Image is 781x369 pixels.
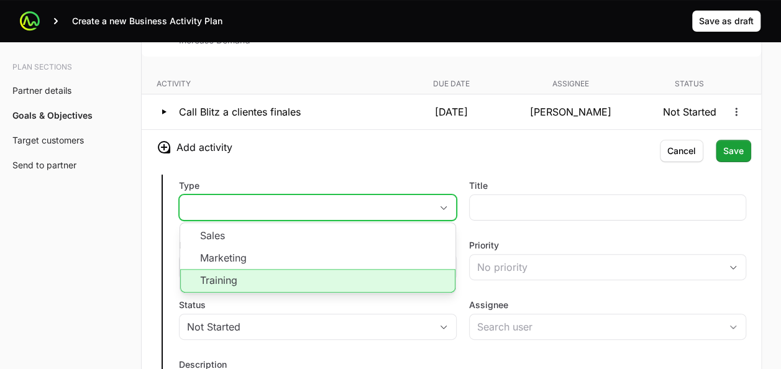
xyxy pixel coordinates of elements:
a: Partner details [12,85,71,96]
p: [DATE] [395,104,508,119]
p: Create a new Business Activity Plan [72,15,222,27]
span: Cancel [667,143,696,158]
button: Cancel [660,140,703,162]
button: Save [716,140,751,162]
p: Status [633,79,746,89]
span: Save as draft [699,14,754,29]
div: Not Started [187,319,431,334]
label: Type [179,180,457,192]
button: Not Started [180,314,456,339]
h3: Plan sections [12,62,97,72]
div: No priority [477,260,721,275]
button: Call Blitz a clientes finales[DATE][PERSON_NAME]Not Started [142,94,761,129]
a: Goals & Objectives [12,110,93,121]
button: Open options [726,102,746,122]
button: No priority [470,255,746,280]
label: Status [179,299,457,311]
a: Send to partner [12,160,76,170]
p: Due date [395,79,508,89]
p: [PERSON_NAME] [513,104,627,119]
p: Not Started [633,104,746,119]
p: Assignee [513,79,627,89]
img: ActivitySource [20,11,40,31]
p: Activity [157,79,390,89]
label: Title [469,180,488,192]
label: Priority [469,239,747,252]
label: Due date [179,239,216,252]
span: Save [723,143,744,158]
p: Call Blitz a clientes finales [179,104,301,119]
label: Assignee [469,299,747,311]
button: Save as draft [692,10,761,32]
input: Search user [470,314,721,339]
a: Target customers [12,135,84,145]
div: Open [721,314,746,339]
